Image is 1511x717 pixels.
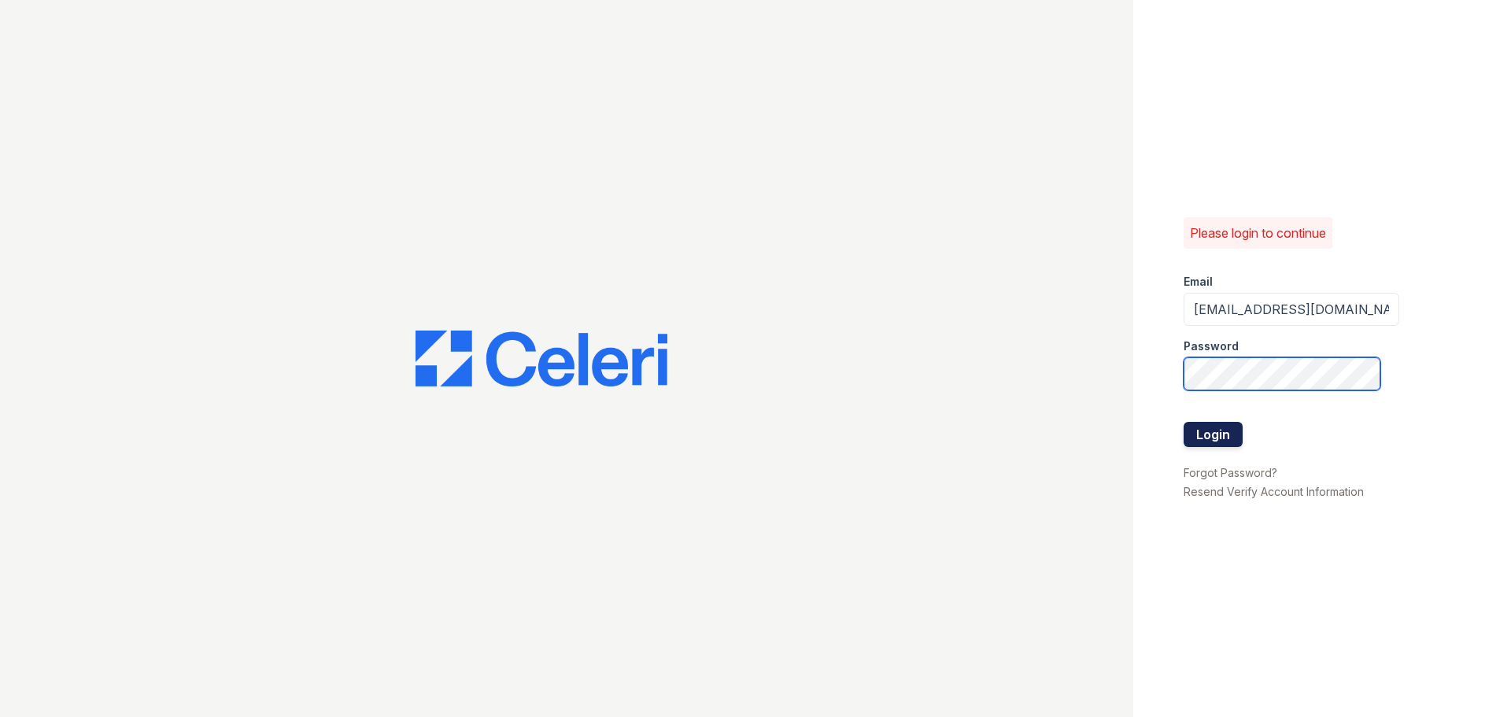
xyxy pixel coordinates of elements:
label: Password [1184,338,1239,354]
a: Resend Verify Account Information [1184,485,1364,498]
p: Please login to continue [1190,224,1326,242]
button: Login [1184,422,1243,447]
label: Email [1184,274,1213,290]
img: CE_Logo_Blue-a8612792a0a2168367f1c8372b55b34899dd931a85d93a1a3d3e32e68fde9ad4.png [416,331,667,387]
a: Forgot Password? [1184,466,1277,479]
